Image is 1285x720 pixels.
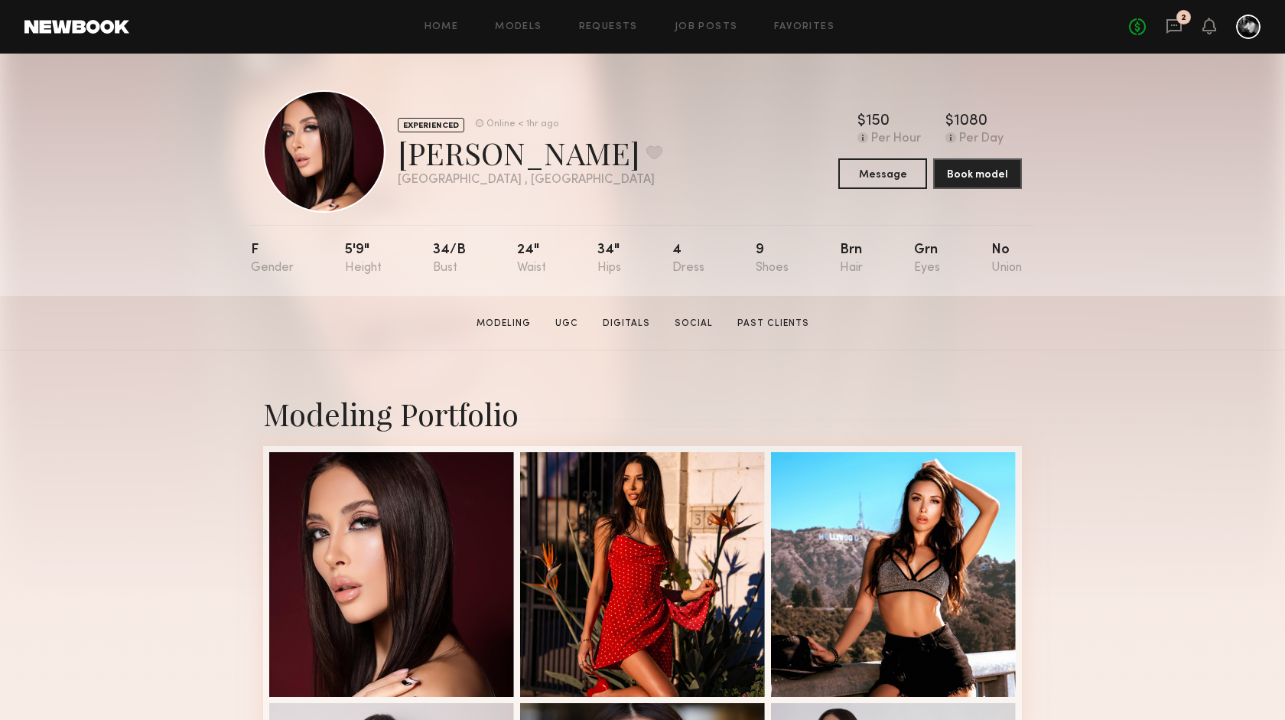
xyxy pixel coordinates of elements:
div: Online < 1hr ago [486,119,558,129]
button: Message [838,158,927,189]
div: 9 [756,243,789,275]
a: Favorites [774,22,834,32]
div: Grn [914,243,940,275]
button: Book model [933,158,1022,189]
div: $ [857,114,866,129]
a: UGC [549,317,584,331]
div: [PERSON_NAME] [398,132,662,173]
a: Requests [579,22,638,32]
div: F [251,243,294,275]
div: 1080 [954,114,987,129]
div: EXPERIENCED [398,118,464,132]
a: Models [495,22,542,32]
div: $ [945,114,954,129]
a: 2 [1166,18,1183,37]
div: 34/b [433,243,466,275]
div: 5'9" [345,243,382,275]
div: 34" [597,243,621,275]
div: Brn [840,243,863,275]
div: No [991,243,1022,275]
a: Digitals [597,317,656,331]
div: 4 [672,243,704,275]
div: Per Hour [871,132,921,146]
a: Past Clients [731,317,815,331]
div: 24" [517,243,546,275]
div: Per Day [959,132,1004,146]
div: [GEOGRAPHIC_DATA] , [GEOGRAPHIC_DATA] [398,174,662,187]
a: Job Posts [675,22,738,32]
div: 150 [866,114,890,129]
div: 2 [1181,14,1186,22]
div: Modeling Portfolio [263,393,1022,434]
a: Home [425,22,459,32]
a: Social [669,317,719,331]
a: Modeling [470,317,537,331]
